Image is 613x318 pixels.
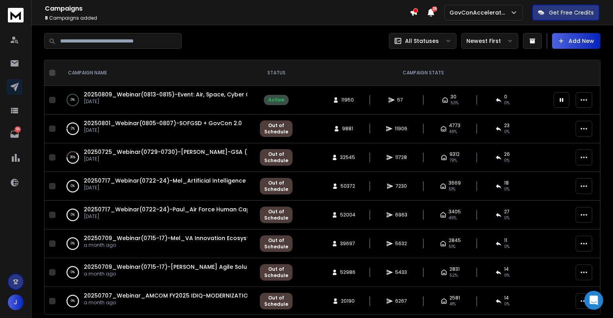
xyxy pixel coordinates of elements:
[84,205,273,213] a: 20250717_Webinar(0722-24)-Paul_Air Force Human Capital CSO
[84,213,247,220] p: [DATE]
[255,60,297,86] th: STATUS
[504,295,509,301] span: 14
[504,244,510,250] span: 0 %
[504,272,510,279] span: 0 %
[504,209,510,215] span: 27
[264,209,288,221] div: Out of Schedule
[451,94,457,100] span: 30
[504,129,510,135] span: 0 %
[584,291,603,310] div: Open Intercom Messenger
[59,60,255,86] th: CAMPAIGN NAME
[395,126,407,132] span: 11906
[84,292,271,300] a: 20250707_Webinar_AMCOM FY2025 IDIQ-MODERNIZATION-ARMY
[84,91,272,98] a: 20250809_Webinar(0813-0815)-Event: Air, Space, Cyber Con2025
[552,33,600,49] button: Add New
[264,266,288,279] div: Out of Schedule
[504,100,510,106] span: 0 %
[8,294,24,310] button: J
[71,268,75,276] p: 0 %
[84,234,510,242] a: 20250709_Webinar(0715-17)-Mel_VA Innovation Ecosystem (VHAIE)-Broad Agency Announcement (BAA)-Sui...
[264,237,288,250] div: Out of Schedule
[84,148,263,156] a: 20250725_Webinar(0729-0730)-[PERSON_NAME]-GSA (GCA)
[395,212,407,218] span: 6963
[504,151,510,157] span: 26
[341,97,354,103] span: 11950
[504,215,510,221] span: 0 %
[45,15,410,21] p: Campaigns added
[451,100,458,106] span: 53 %
[45,4,410,13] h1: Campaigns
[264,122,288,135] div: Out of Schedule
[84,127,242,133] p: [DATE]
[395,298,407,304] span: 6267
[449,157,457,164] span: 79 %
[395,154,407,161] span: 11728
[397,97,405,103] span: 57
[84,177,368,185] a: 20250717_Webinar(0722-24)-Mel_Artificial Intelligence Support to NATO Modeling and Simulation
[504,94,507,100] span: 0
[71,182,75,190] p: 0 %
[449,295,460,301] span: 2581
[340,154,355,161] span: 32545
[504,266,509,272] span: 14
[504,301,510,307] span: 0 %
[59,229,255,258] td: 0%20250709_Webinar(0715-17)-Mel_VA Innovation Ecosystem (VHAIE)-Broad Agency Announcement (BAA)-S...
[432,6,437,12] span: 28
[71,125,75,133] p: 2 %
[341,183,355,189] span: 50372
[59,86,255,115] td: 0%20250809_Webinar(0813-0815)-Event: Air, Space, Cyber Con2025[DATE]
[71,211,75,219] p: 0 %
[84,271,247,277] p: a month ago
[59,287,255,316] td: 0%20250707_Webinar_AMCOM FY2025 IDIQ-MODERNIZATION-ARMYa month ago
[449,122,460,129] span: 4773
[84,242,247,248] p: a month ago
[395,240,407,247] span: 5632
[84,156,247,162] p: [DATE]
[504,157,510,164] span: 0 %
[504,186,510,192] span: 0 %
[449,237,461,244] span: 2845
[340,240,355,247] span: 39697
[449,272,458,279] span: 52 %
[84,185,247,191] p: [DATE]
[461,33,518,49] button: Newest First
[84,263,438,271] span: 20250709_Webinar(0715-17)-[PERSON_NAME] Agile Solutions Test (FAST) Commercial Solutions Opening ...
[532,5,599,20] button: Get Free Credits
[396,183,407,189] span: 7230
[59,143,255,172] td: 36%20250725_Webinar(0729-0730)-[PERSON_NAME]-GSA (GCA)[DATE]
[264,295,288,307] div: Out of Schedule
[71,297,75,305] p: 0 %
[84,300,247,306] p: a month ago
[342,126,353,132] span: 9881
[449,129,457,135] span: 49 %
[549,9,594,17] p: Get Free Credits
[268,97,284,103] div: Active
[84,119,242,127] a: 20250801_Webinar(0805-0807)-SOFGSD + GovCon 2.0
[449,180,461,186] span: 3669
[504,122,510,129] span: 23
[449,266,460,272] span: 2831
[15,126,21,133] p: 54
[405,37,439,45] p: All Statuses
[504,237,507,244] span: 11
[449,151,460,157] span: 9312
[340,269,355,275] span: 52986
[449,209,461,215] span: 3405
[45,15,48,21] span: 8
[7,126,22,142] a: 54
[59,172,255,201] td: 0%20250717_Webinar(0722-24)-Mel_Artificial Intelligence Support to NATO Modeling and Simulation[D...
[8,8,24,22] img: logo
[71,96,75,104] p: 0 %
[449,186,455,192] span: 51 %
[264,151,288,164] div: Out of Schedule
[71,240,75,248] p: 0 %
[340,212,355,218] span: 52004
[341,298,355,304] span: 20190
